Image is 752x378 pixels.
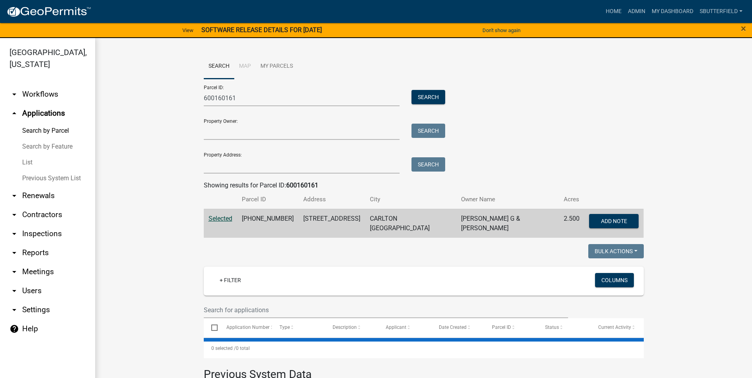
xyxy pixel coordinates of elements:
i: arrow_drop_down [10,267,19,277]
th: City [365,190,456,209]
datatable-header-cell: Select [204,318,219,337]
span: Status [545,325,559,330]
span: × [741,23,746,34]
i: arrow_drop_up [10,109,19,118]
a: My Dashboard [649,4,697,19]
td: [STREET_ADDRESS] [299,209,365,238]
i: help [10,324,19,334]
a: View [179,24,197,37]
a: My Parcels [256,54,298,79]
th: Address [299,190,365,209]
span: Applicant [386,325,406,330]
th: Parcel ID [237,190,299,209]
button: Don't show again [479,24,524,37]
a: Search [204,54,234,79]
td: [PERSON_NAME] G & [PERSON_NAME] [456,209,559,238]
button: Search [411,157,445,172]
span: Parcel ID [492,325,511,330]
a: Home [603,4,625,19]
datatable-header-cell: Applicant [378,318,431,337]
datatable-header-cell: Application Number [219,318,272,337]
td: CARLTON [GEOGRAPHIC_DATA] [365,209,456,238]
datatable-header-cell: Current Activity [591,318,644,337]
span: Description [333,325,357,330]
button: Search [411,124,445,138]
i: arrow_drop_down [10,229,19,239]
div: 0 total [204,338,644,358]
div: Showing results for Parcel ID: [204,181,644,190]
i: arrow_drop_down [10,305,19,315]
th: Owner Name [456,190,559,209]
input: Search for applications [204,302,568,318]
datatable-header-cell: Parcel ID [484,318,538,337]
i: arrow_drop_down [10,191,19,200]
span: Current Activity [598,325,631,330]
span: Type [279,325,290,330]
button: Close [741,24,746,33]
td: [PHONE_NUMBER] [237,209,299,238]
datatable-header-cell: Status [538,318,591,337]
span: Application Number [226,325,270,330]
strong: 600160161 [286,181,318,189]
button: Add Note [589,214,639,228]
button: Bulk Actions [588,244,644,258]
a: Admin [625,4,649,19]
datatable-header-cell: Type [272,318,325,337]
span: Date Created [439,325,467,330]
span: Add Note [601,218,627,224]
strong: SOFTWARE RELEASE DETAILS FOR [DATE] [201,26,322,34]
i: arrow_drop_down [10,90,19,99]
th: Acres [559,190,584,209]
a: Selected [209,215,232,222]
datatable-header-cell: Description [325,318,378,337]
a: + Filter [213,273,247,287]
a: Sbutterfield [697,4,746,19]
td: 2.500 [559,209,584,238]
i: arrow_drop_down [10,210,19,220]
button: Columns [595,273,634,287]
span: 0 selected / [211,346,236,351]
datatable-header-cell: Date Created [431,318,484,337]
i: arrow_drop_down [10,248,19,258]
button: Search [411,90,445,104]
i: arrow_drop_down [10,286,19,296]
